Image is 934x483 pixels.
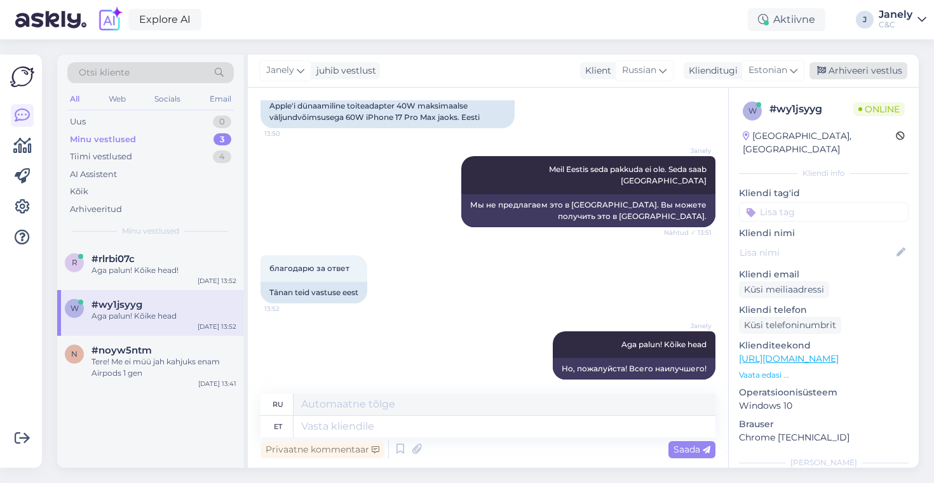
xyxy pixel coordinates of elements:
div: Aga palun! Kõike head [91,310,236,322]
p: Kliendi nimi [739,227,909,240]
p: Kliendi telefon [739,303,909,317]
div: 4 [213,150,231,163]
div: Uus [70,116,86,128]
span: Janely [266,63,294,77]
span: 13:52 [264,304,312,314]
div: Мы не предлагаем это в [GEOGRAPHIC_DATA]. Вы можете получить это в [GEOGRAPHIC_DATA]. [461,194,715,227]
div: Minu vestlused [70,133,136,146]
div: Kliendi info [739,168,909,179]
div: Tere! Me ei müü jah kahjuks enam Airpods 1 gen [91,356,236,379]
span: #noyw5ntm [91,345,152,356]
p: Windows 10 [739,399,909,413]
div: Email [207,91,234,107]
div: All [67,91,82,107]
span: Estonian [748,63,787,77]
p: Kliendi tag'id [739,187,909,200]
div: Tänan teid vastuse eest [261,282,367,303]
div: [PERSON_NAME] [739,457,909,468]
img: Askly Logo [10,65,34,89]
span: Janely [664,321,712,331]
div: Web [106,91,128,107]
span: w [748,106,757,116]
span: #wy1jsyyg [91,299,142,310]
input: Lisa tag [739,202,909,222]
span: n [71,349,78,359]
span: благодарю за ответ [269,263,349,273]
input: Lisa nimi [740,246,894,260]
div: Klient [580,64,611,77]
a: Explore AI [128,9,201,30]
img: explore-ai [97,6,123,33]
span: 13:50 [264,129,312,138]
div: Tiimi vestlused [70,150,132,163]
div: et [274,416,282,437]
p: Brauser [739,418,909,431]
div: Apple'i dünaamiline toiteadapter 40W maksimaalse väljundvõimsusega 60W iPhone 17 Pro Max jaoks. E... [261,95,515,128]
a: JanelyC&C [879,10,926,30]
div: [DATE] 13:52 [198,322,236,331]
div: [GEOGRAPHIC_DATA], [GEOGRAPHIC_DATA] [743,129,896,156]
span: Minu vestlused [122,225,179,237]
span: r [72,258,78,267]
div: 3 [213,133,231,146]
div: ru [273,394,283,415]
div: [DATE] 13:52 [198,276,236,286]
span: Otsi kliente [79,66,130,79]
div: Arhiveeritud [70,203,122,216]
span: Nähtud ✓ 13:51 [664,228,712,237]
div: Aga palun! Kõike head! [91,265,236,276]
div: Küsi telefoninumbrit [739,317,841,334]
div: Arhiveeri vestlus [809,62,907,79]
span: Meil Eestis seda pakkuda ei ole. Seda saab [GEOGRAPHIC_DATA] [549,164,708,185]
a: [URL][DOMAIN_NAME] [739,353,839,364]
span: #rlrbi07c [91,253,135,265]
div: Klienditugi [684,64,738,77]
p: Kliendi email [739,268,909,281]
div: J [856,11,874,29]
div: C&C [879,20,912,30]
p: Chrome [TECHNICAL_ID] [739,431,909,444]
p: Operatsioonisüsteem [739,386,909,399]
div: Kõik [70,185,88,198]
span: Aga palun! Kõike head [621,340,707,349]
span: Online [853,102,905,116]
div: Socials [152,91,183,107]
div: Küsi meiliaadressi [739,281,829,298]
div: Но, пожалуйста! Всего наилучшего! [553,358,715,380]
span: Russian [622,63,656,77]
div: Aktiivne [748,8,825,31]
div: Janely [879,10,912,20]
div: Privaatne kommentaar [261,441,384,458]
div: # wy1jsyyg [769,102,853,117]
span: w [71,303,79,313]
div: [DATE] 13:41 [198,379,236,388]
div: AI Assistent [70,168,117,181]
span: Janely [664,146,712,155]
p: Klienditeekond [739,339,909,352]
div: 0 [213,116,231,128]
p: Vaata edasi ... [739,369,909,381]
div: juhib vestlust [311,64,376,77]
span: 13:52 [664,380,712,390]
span: Saada [673,444,710,455]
